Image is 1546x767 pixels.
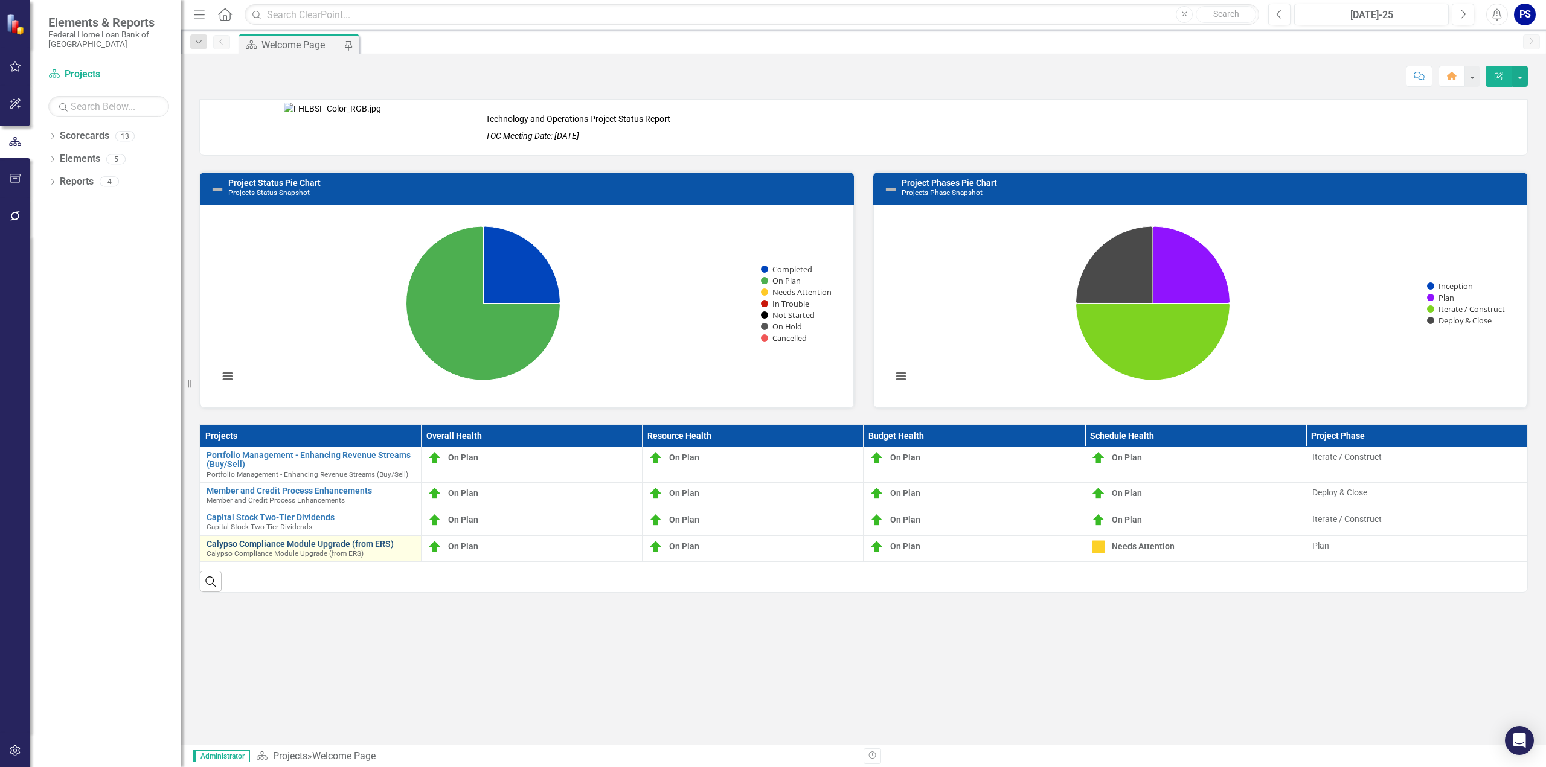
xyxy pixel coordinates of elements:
div: Chart. Highcharts interactive chart. [886,214,1515,395]
button: Show Deploy & Close [1427,315,1493,326]
span: On Plan [448,514,478,524]
button: Show Inception [1427,281,1472,291]
td: Double-Click to Edit [422,509,643,535]
td: Double-Click to Edit [1306,535,1527,562]
span: Member and Credit Process Enhancements [207,496,345,504]
em: TOC Meeting Date: [DATE] [486,131,579,141]
small: Projects Phase Snapshot [902,188,983,197]
span: On Plan [448,488,478,498]
button: Show Plan [1427,292,1454,303]
td: Double-Click to Edit [1306,509,1527,535]
span: Administrator [193,750,250,762]
button: Show On Hold [761,321,802,332]
span: On Plan [890,514,920,524]
td: Double-Click to Edit [643,509,864,535]
a: Projects [273,750,307,762]
path: Iterate / Construct, 2. [1076,303,1230,380]
td: Double-Click to Edit [422,447,643,482]
img: On Plan [1091,451,1106,465]
button: PS [1514,4,1536,25]
img: On Plan [428,539,442,554]
span: On Plan [1112,452,1142,462]
div: Open Intercom Messenger [1505,726,1534,755]
button: Show Cancelled [761,333,807,343]
path: Deploy & Close, 1. [1076,226,1153,303]
img: On Plan [428,513,442,527]
td: Double-Click to Edit [643,447,864,482]
a: Capital Stock Two-Tier Dividends [207,513,415,522]
img: On Plan [870,539,884,554]
button: Show Iterate / Construct [1427,304,1504,314]
a: Portfolio Management - Enhancing Revenue Streams (Buy/Sell) [207,451,415,469]
span: On Plan [448,452,478,462]
span: On Plan [1112,514,1142,524]
td: Double-Click to Edit [422,535,643,562]
td: Double-Click to Edit [422,482,643,509]
img: On Plan [649,451,663,465]
td: Double-Click to Edit [643,535,864,562]
path: On Plan, 3. [406,226,560,380]
img: ClearPoint Strategy [6,14,27,35]
small: Federal Home Loan Bank of [GEOGRAPHIC_DATA] [48,30,169,49]
span: Elements & Reports [48,15,169,30]
img: On Plan [1091,486,1106,501]
a: Projects [48,68,169,81]
td: Double-Click to Edit [1085,535,1306,562]
img: Needs Attention [1091,539,1106,554]
span: Plan [1312,541,1329,550]
div: Welcome Page [312,750,376,762]
span: On Plan [1112,488,1142,498]
div: 13 [115,131,135,141]
a: Elements [60,152,100,166]
img: On Plan [649,486,663,501]
span: Needs Attention [1112,541,1175,550]
td: Double-Click to Edit [864,509,1085,535]
a: Reports [60,175,94,189]
td: Double-Click to Edit [643,482,864,509]
td: Double-Click to Edit [1085,482,1306,509]
button: Search [1196,6,1256,23]
img: On Plan [1091,513,1106,527]
button: Show Not Started [761,310,814,320]
button: [DATE]-25 [1294,4,1449,25]
span: On Plan [669,488,699,498]
p: Technology and Operations Project Status Report [486,113,1524,127]
span: Deploy & Close [1312,488,1367,497]
span: Iterate / Construct [1312,452,1382,462]
button: View chart menu, Chart [893,368,909,385]
div: Chart. Highcharts interactive chart. [213,214,841,395]
button: Show In Trouble [761,298,809,309]
img: Not Defined [884,182,898,197]
img: On Plan [870,486,884,501]
input: Search Below... [48,96,169,117]
span: On Plan [669,541,699,550]
td: Double-Click to Edit [1085,509,1306,535]
img: On Plan [870,451,884,465]
span: Search [1213,9,1239,19]
img: Not Defined [210,182,225,197]
img: On Plan [870,513,884,527]
button: Show Completed [761,264,812,275]
span: On Plan [669,452,699,462]
small: Projects Status Snapshot [228,188,310,197]
svg: Interactive chart [886,214,1515,395]
td: Double-Click to Edit Right Click for Context Menu [200,509,422,535]
div: [DATE]-25 [1298,8,1445,22]
div: 5 [106,154,126,164]
path: Completed, 1. [483,226,560,303]
td: Double-Click to Edit Right Click for Context Menu [200,535,422,562]
img: On Plan [428,486,442,501]
span: Calypso Compliance Module Upgrade (from ERS) [207,549,364,558]
a: Member and Credit Process Enhancements [207,486,415,495]
span: On Plan [448,541,478,550]
td: Double-Click to Edit [1306,447,1527,482]
img: On Plan [428,451,442,465]
td: Double-Click to Edit [1085,447,1306,482]
div: Welcome Page [261,37,341,53]
td: Double-Click to Edit [1306,482,1527,509]
td: Double-Click to Edit Right Click for Context Menu [200,482,422,509]
span: On Plan [890,452,920,462]
span: On Plan [890,541,920,550]
span: Iterate / Construct [1312,514,1382,524]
